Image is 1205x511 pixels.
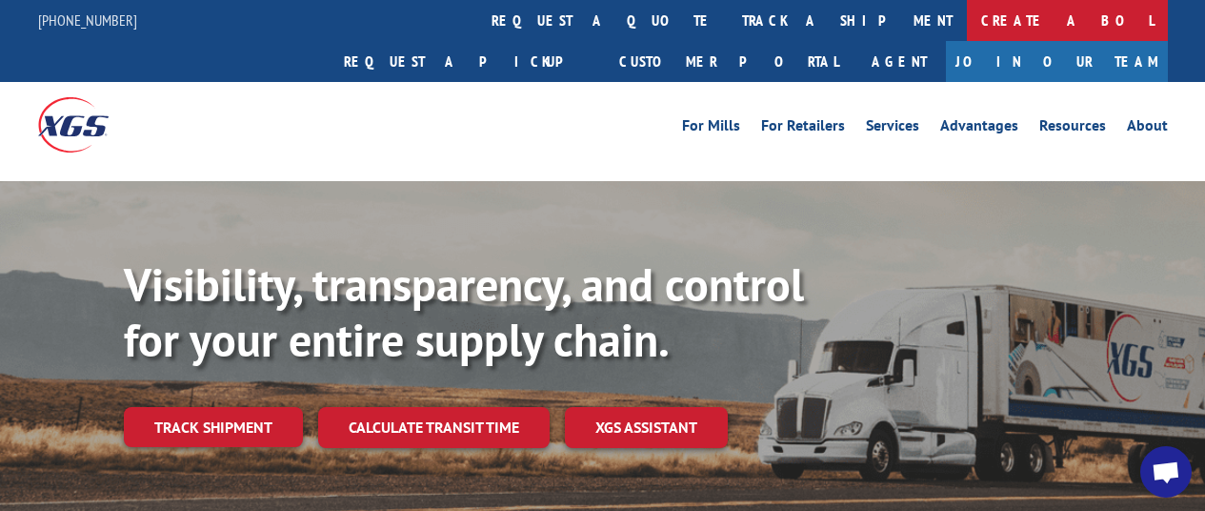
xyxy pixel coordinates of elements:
a: About [1127,118,1168,139]
a: Resources [1039,118,1106,139]
a: [PHONE_NUMBER] [38,10,137,30]
div: Open chat [1140,446,1192,498]
a: Services [866,118,919,139]
a: Join Our Team [946,41,1168,82]
b: Visibility, transparency, and control for your entire supply chain. [124,255,804,369]
a: For Retailers [761,118,845,139]
a: Customer Portal [605,41,853,82]
a: Agent [853,41,946,82]
a: Calculate transit time [318,407,550,448]
a: Track shipment [124,407,303,447]
a: Advantages [940,118,1018,139]
a: For Mills [682,118,740,139]
a: XGS ASSISTANT [565,407,728,448]
a: Request a pickup [330,41,605,82]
